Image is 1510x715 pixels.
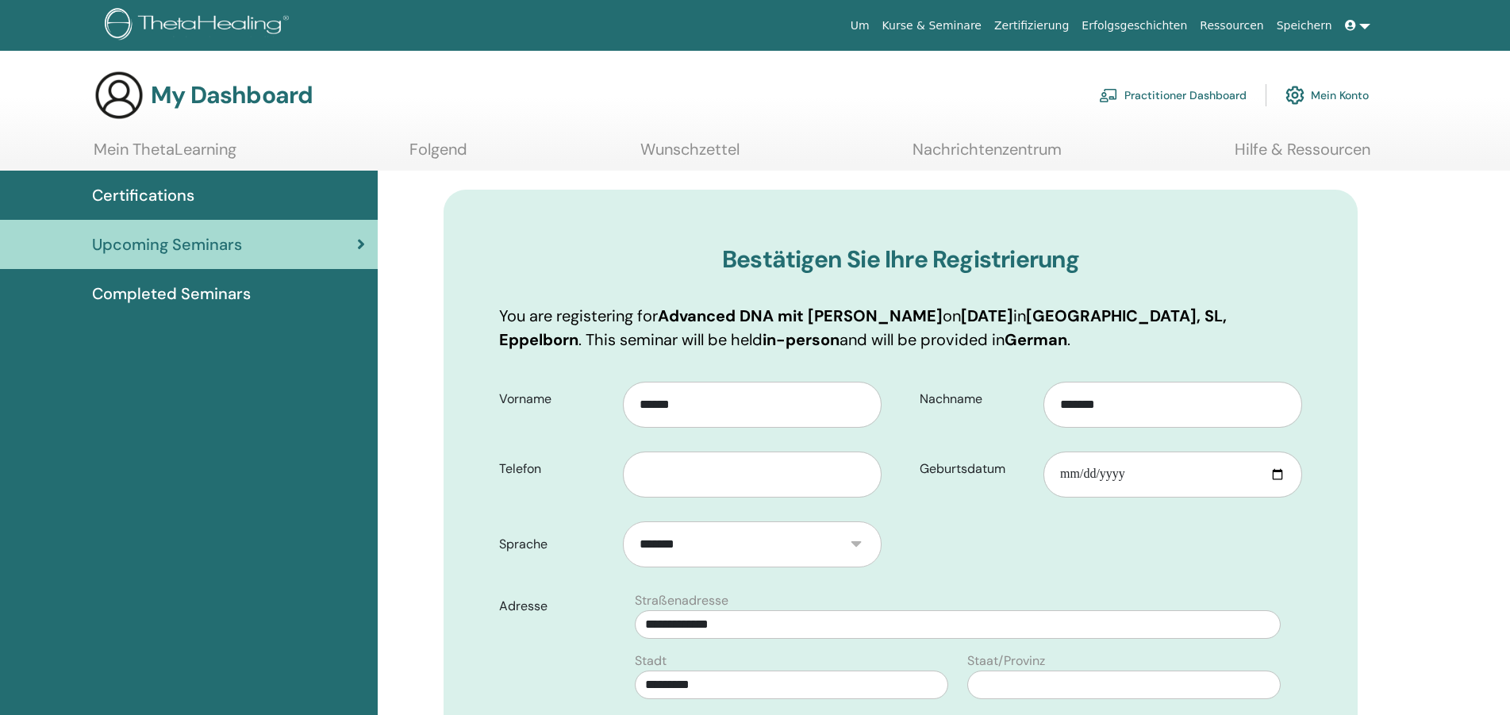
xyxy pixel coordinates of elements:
[1005,329,1067,350] b: German
[1270,11,1339,40] a: Speichern
[409,140,467,171] a: Folgend
[1193,11,1270,40] a: Ressourcen
[876,11,988,40] a: Kurse & Seminare
[1099,88,1118,102] img: chalkboard-teacher.svg
[151,81,313,110] h3: My Dashboard
[487,454,623,484] label: Telefon
[988,11,1075,40] a: Zertifizierung
[635,652,667,671] label: Stadt
[1285,78,1369,113] a: Mein Konto
[961,306,1013,326] b: [DATE]
[105,8,294,44] img: logo.png
[658,306,943,326] b: Advanced DNA mit [PERSON_NAME]
[913,140,1062,171] a: Nachrichtenzentrum
[1235,140,1370,171] a: Hilfe & Ressourcen
[635,591,728,610] label: Straßenadresse
[499,304,1302,352] p: You are registering for on in . This seminar will be held and will be provided in .
[640,140,740,171] a: Wunschzettel
[763,329,840,350] b: in-person
[487,591,625,621] label: Adresse
[487,384,623,414] label: Vorname
[908,454,1043,484] label: Geburtsdatum
[487,529,623,559] label: Sprache
[92,282,251,306] span: Completed Seminars
[908,384,1043,414] label: Nachname
[92,183,194,207] span: Certifications
[94,70,144,121] img: generic-user-icon.jpg
[94,140,236,171] a: Mein ThetaLearning
[1285,82,1304,109] img: cog.svg
[1099,78,1247,113] a: Practitioner Dashboard
[1075,11,1193,40] a: Erfolgsgeschichten
[844,11,876,40] a: Um
[499,245,1302,274] h3: Bestätigen Sie Ihre Registrierung
[92,233,242,256] span: Upcoming Seminars
[967,652,1045,671] label: Staat/Provinz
